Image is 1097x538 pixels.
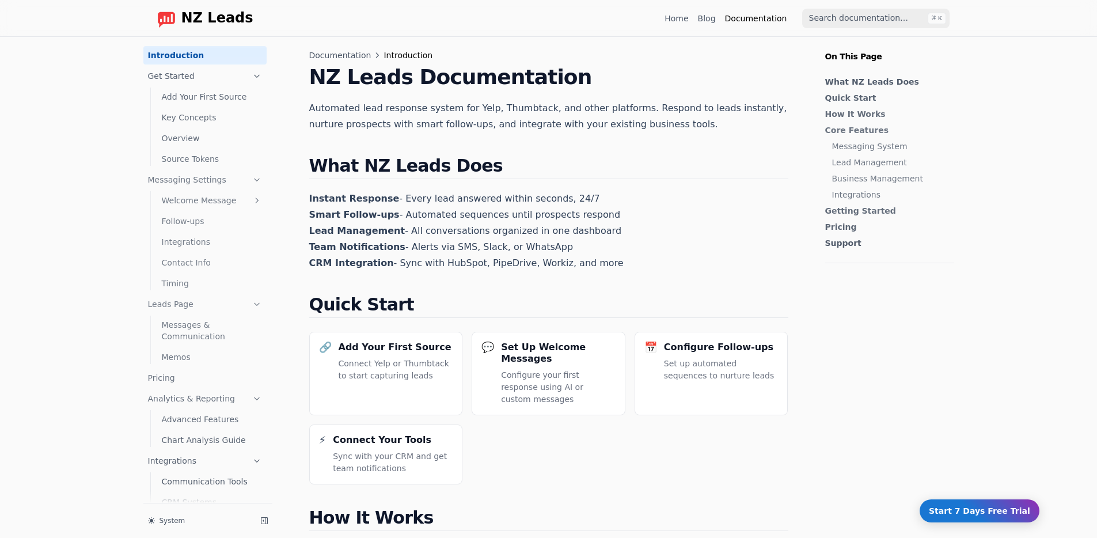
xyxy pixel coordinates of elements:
[832,189,948,200] a: Integrations
[816,37,963,62] p: On This Page
[825,237,948,249] a: Support
[333,450,453,475] p: Sync with your CRM and get team notifications
[157,316,267,346] a: Messages & Communication
[333,434,431,446] h3: Connect Your Tools
[143,171,267,189] a: Messaging Settings
[309,209,400,220] strong: Smart Follow-ups
[143,389,267,408] a: Analytics & Reporting
[825,221,948,233] a: Pricing
[802,9,950,28] input: Search documentation…
[157,9,176,28] img: logo
[309,507,788,531] h2: How It Works
[157,253,267,272] a: Contact Info
[664,342,773,353] h3: Configure Follow-ups
[157,191,267,210] a: Welcome Message
[157,233,267,251] a: Integrations
[664,358,779,382] p: Set up automated sequences to nurture leads
[143,46,267,65] a: Introduction
[825,76,948,88] a: What NZ Leads Does
[157,212,267,230] a: Follow-ups
[832,157,948,168] a: Lead Management
[157,108,267,127] a: Key Concepts
[309,100,788,132] p: Automated lead response system for Yelp, Thumbtack, and other platforms. Respond to leads instant...
[832,141,948,152] a: Messaging System
[644,342,657,353] div: 📅
[825,108,948,120] a: How It Works
[181,10,253,26] span: NZ Leads
[725,13,787,24] a: Documentation
[143,67,267,85] a: Get Started
[319,342,332,353] div: 🔗
[825,124,948,136] a: Core Features
[309,425,463,484] a: ⚡Connect Your ToolsSync with your CRM and get team notifications
[309,225,405,236] strong: Lead Management
[665,13,688,24] a: Home
[157,274,267,293] a: Timing
[501,342,616,365] h3: Set Up Welcome Messages
[501,369,616,406] p: Configure your first response using AI or custom messages
[148,9,253,28] a: Home page
[157,348,267,366] a: Memos
[825,205,948,217] a: Getting Started
[309,332,463,415] a: 🔗Add Your First SourceConnect Yelp or Thumbtack to start capturing leads
[157,88,267,106] a: Add Your First Source
[143,295,267,313] a: Leads Page
[825,92,948,104] a: Quick Start
[309,156,788,179] h2: What NZ Leads Does
[143,452,267,470] a: Integrations
[309,241,405,252] strong: Team Notifications
[698,13,716,24] a: Blog
[157,431,267,449] a: Chart Analysis Guide
[143,369,267,387] a: Pricing
[832,173,948,184] a: Business Management
[157,150,267,168] a: Source Tokens
[157,410,267,429] a: Advanced Features
[309,66,788,89] h1: NZ Leads Documentation
[309,191,788,271] p: - Every lead answered within seconds, 24/7 - Automated sequences until prospects respond - All co...
[256,513,272,529] button: Collapse sidebar
[309,193,400,204] strong: Instant Response
[635,332,788,415] a: 📅Configure Follow-upsSet up automated sequences to nurture leads
[481,342,494,353] div: 💬
[157,129,267,147] a: Overview
[339,358,453,382] p: Connect Yelp or Thumbtack to start capturing leads
[472,332,625,415] a: 💬Set Up Welcome MessagesConfigure your first response using AI or custom messages
[143,513,252,529] button: System
[384,50,432,61] span: Introduction
[309,50,371,61] span: Documentation
[157,472,267,491] a: Communication Tools
[920,499,1039,522] a: Start 7 Days Free Trial
[309,294,788,318] h2: Quick Start
[309,257,394,268] strong: CRM Integration
[339,342,451,353] h3: Add Your First Source
[157,493,267,512] a: CRM Systems
[319,434,327,446] div: ⚡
